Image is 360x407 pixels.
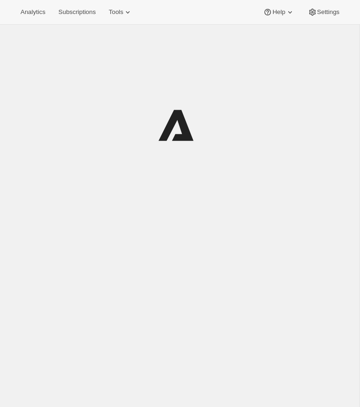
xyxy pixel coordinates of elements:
[103,6,138,19] button: Tools
[53,6,101,19] button: Subscriptions
[109,8,123,16] span: Tools
[58,8,96,16] span: Subscriptions
[257,6,300,19] button: Help
[317,8,339,16] span: Settings
[272,8,285,16] span: Help
[21,8,45,16] span: Analytics
[302,6,345,19] button: Settings
[15,6,51,19] button: Analytics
